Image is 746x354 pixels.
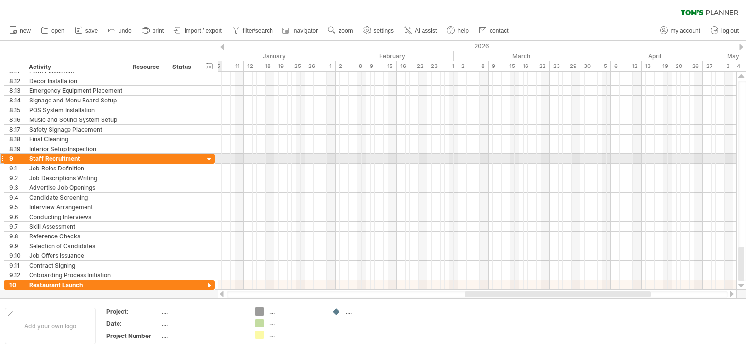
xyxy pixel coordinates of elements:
div: Resource [133,62,162,72]
a: AI assist [402,24,440,37]
div: 12 - 18 [244,61,274,71]
div: POS System Installation [29,105,123,115]
div: January 2026 [196,51,331,61]
div: Safety Signage Placement [29,125,123,134]
div: Selection of Candidates [29,241,123,251]
div: 19 - 25 [274,61,305,71]
div: 9.6 [9,212,24,221]
div: Job Descriptions Writing [29,173,123,183]
div: April 2026 [589,51,720,61]
div: 9.11 [9,261,24,270]
div: Interior Setup Inspection [29,144,123,153]
div: Reference Checks [29,232,123,241]
div: 5 - 11 [213,61,244,71]
div: 8.12 [9,76,24,85]
div: 9.12 [9,270,24,280]
div: Decor Installation [29,76,123,85]
span: contact [490,27,509,34]
div: 9.3 [9,183,24,192]
span: settings [374,27,394,34]
div: 9.1 [9,164,24,173]
div: 8.14 [9,96,24,105]
a: new [7,24,34,37]
span: print [153,27,164,34]
div: Music and Sound System Setup [29,115,123,124]
div: 9.4 [9,193,24,202]
a: import / export [171,24,225,37]
div: 9 - 15 [489,61,519,71]
div: 16 - 22 [397,61,427,71]
div: Onboarding Process Initiation [29,270,123,280]
div: .... [346,307,399,316]
div: 16 - 22 [519,61,550,71]
div: 9.10 [9,251,24,260]
div: 8.19 [9,144,24,153]
div: 9 [9,154,24,163]
div: 8.18 [9,135,24,144]
span: save [85,27,98,34]
span: log out [721,27,739,34]
div: March 2026 [454,51,589,61]
a: settings [361,24,397,37]
div: .... [162,320,243,328]
div: 9.7 [9,222,24,231]
a: help [444,24,472,37]
div: 9.5 [9,202,24,212]
div: Skill Assessment [29,222,123,231]
div: .... [162,332,243,340]
div: 9.8 [9,232,24,241]
div: Job Offers Issuance [29,251,123,260]
div: .... [162,307,243,316]
div: 9 - 15 [366,61,397,71]
div: .... [269,307,322,316]
div: February 2026 [331,51,454,61]
a: save [72,24,101,37]
span: filter/search [243,27,273,34]
div: 20 - 26 [672,61,703,71]
a: undo [105,24,135,37]
a: contact [476,24,511,37]
div: Conducting Interviews [29,212,123,221]
div: Restaurant Launch [29,280,123,289]
div: Emergency Equipment Placement [29,86,123,95]
a: my account [658,24,703,37]
span: help [458,27,469,34]
div: 23 - 1 [427,61,458,71]
a: log out [708,24,742,37]
div: 8.13 [9,86,24,95]
span: open [51,27,65,34]
div: Contract Signing [29,261,123,270]
div: Date: [106,320,160,328]
div: Final Cleaning [29,135,123,144]
span: navigator [294,27,318,34]
span: import / export [185,27,222,34]
div: 23 - 29 [550,61,580,71]
div: 9.2 [9,173,24,183]
div: Status [172,62,194,72]
span: zoom [339,27,353,34]
div: Interview Arrangement [29,202,123,212]
a: filter/search [230,24,276,37]
div: 13 - 19 [642,61,672,71]
div: 8.16 [9,115,24,124]
div: Staff Recruitment [29,154,123,163]
span: undo [119,27,132,34]
div: 26 - 1 [305,61,336,71]
span: new [20,27,31,34]
a: zoom [325,24,356,37]
a: navigator [281,24,321,37]
div: 2 - 8 [458,61,489,71]
span: my account [671,27,700,34]
a: print [139,24,167,37]
div: Signage and Menu Board Setup [29,96,123,105]
div: Advertise Job Openings [29,183,123,192]
div: .... [269,319,322,327]
div: 2 - 8 [336,61,366,71]
a: open [38,24,68,37]
div: 10 [9,280,24,289]
div: Add your own logo [5,308,96,344]
div: 30 - 5 [580,61,611,71]
div: Job Roles Definition [29,164,123,173]
div: 8.15 [9,105,24,115]
div: 8.17 [9,125,24,134]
